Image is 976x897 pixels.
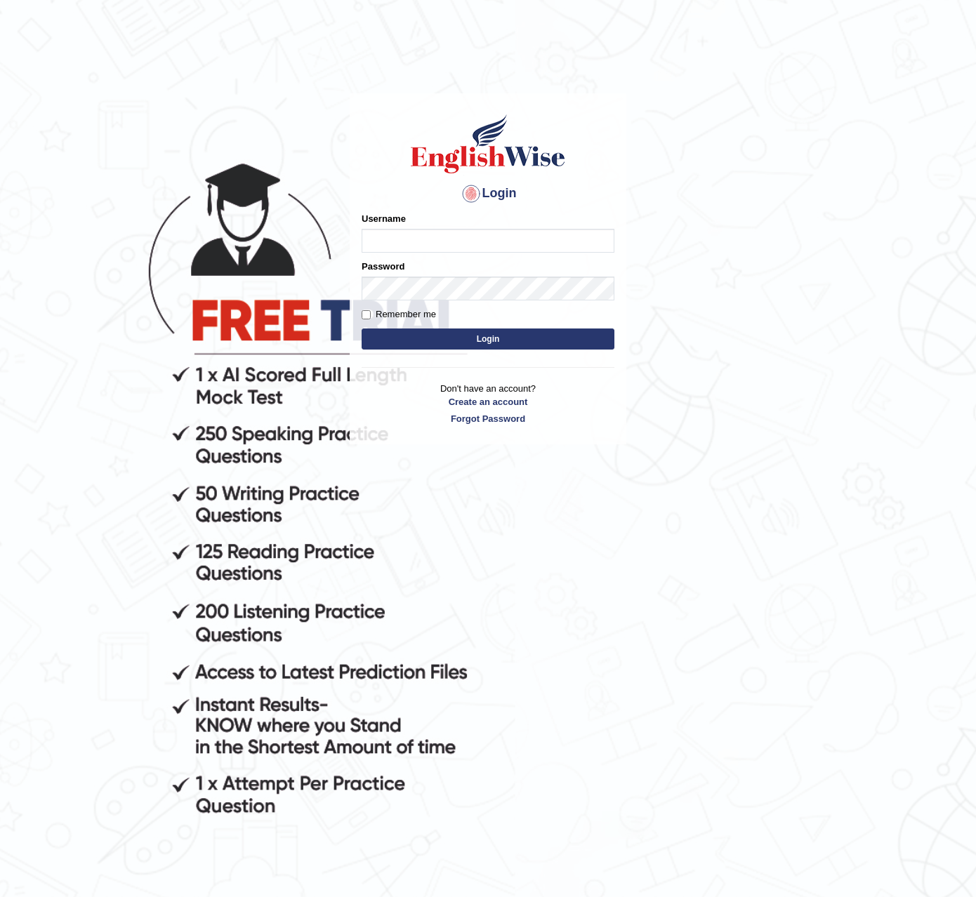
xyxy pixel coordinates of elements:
[362,182,614,205] h4: Login
[362,310,371,319] input: Remember me
[362,328,614,350] button: Login
[362,395,614,408] a: Create an account
[362,260,404,273] label: Password
[362,382,614,425] p: Don't have an account?
[362,307,436,321] label: Remember me
[408,112,568,175] img: Logo of English Wise sign in for intelligent practice with AI
[362,212,406,225] label: Username
[362,412,614,425] a: Forgot Password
